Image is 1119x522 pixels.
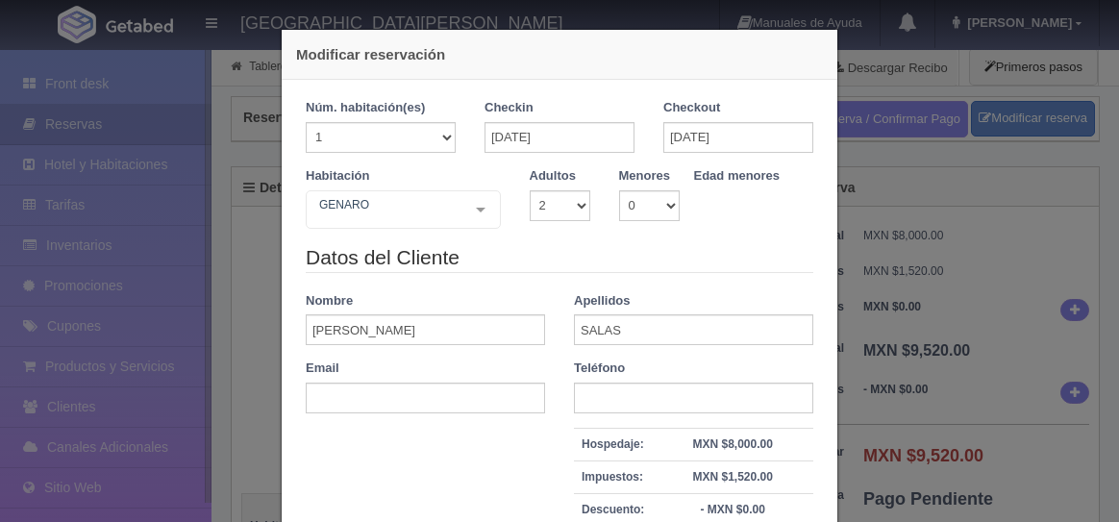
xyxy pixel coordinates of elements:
input: Seleccionar hab. [314,195,326,226]
label: Menores [619,167,670,186]
strong: MXN $1,520.00 [692,470,772,484]
th: Impuestos: [574,460,652,493]
label: Habitación [306,167,369,186]
input: DD-MM-AAAA [485,122,634,153]
input: DD-MM-AAAA [663,122,813,153]
strong: - MXN $0.00 [700,503,764,516]
strong: MXN $8,000.00 [692,437,772,451]
legend: Datos del Cliente [306,243,813,273]
label: Checkout [663,99,720,117]
label: Núm. habitación(es) [306,99,425,117]
label: Email [306,360,339,378]
th: Hospedaje: [574,428,652,460]
span: GENARO [314,195,461,214]
label: Teléfono [574,360,625,378]
label: Checkin [485,99,534,117]
label: Nombre [306,292,353,311]
label: Apellidos [574,292,631,311]
label: Adultos [530,167,576,186]
label: Edad menores [694,167,781,186]
h4: Modificar reservación [296,44,823,64]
